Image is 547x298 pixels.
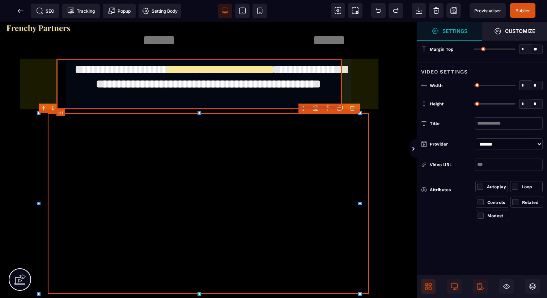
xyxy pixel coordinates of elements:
span: Tracking [67,7,95,14]
strong: Settings [442,28,467,34]
span: Open Layers [525,279,540,294]
div: Controls [487,199,506,206]
span: Settings [417,22,482,41]
span: Desktop Only [447,279,462,294]
div: Autoplay [487,183,506,190]
div: Provider [430,140,473,148]
span: Publier [516,8,530,13]
span: Previsualiser [474,8,501,13]
div: Related [522,199,541,206]
span: Width [430,83,442,88]
strong: Customize [505,28,535,34]
div: Video Settings [417,63,547,76]
span: Preview [470,3,506,18]
img: f2a3730b544469f405c58ab4be6274e8_Capture_d%E2%80%99e%CC%81cran_2025-09-01_a%CC%80_20.57.27.png [5,2,71,11]
div: Attributes [421,185,475,194]
span: Screenshot [348,3,362,18]
span: Mobile Only [473,279,488,294]
span: Open Style Manager [482,22,547,41]
div: Loop [522,183,541,190]
div: Title [430,120,475,127]
div: Modest [487,212,506,219]
div: Video URL [430,161,475,168]
span: Margin Top [430,46,454,52]
span: View components [331,3,345,18]
span: Hide/Show Block [499,279,514,294]
span: Setting Body [142,7,178,14]
span: Popup [108,7,131,14]
span: Height [430,101,444,107]
span: SEO [36,7,54,14]
span: Open Blocks [421,279,436,294]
